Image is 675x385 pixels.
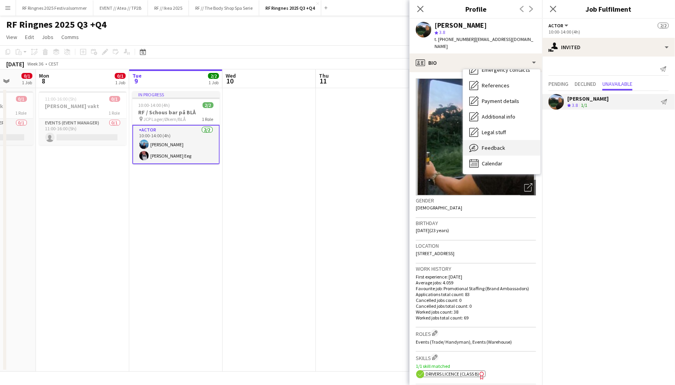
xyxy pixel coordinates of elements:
span: Feedback [482,144,505,151]
span: Tue [132,72,142,79]
div: 1 Job [208,80,219,85]
p: Cancelled jobs count: 0 [416,297,536,303]
div: Payment details [463,93,540,109]
span: Thu [319,72,329,79]
p: First experience: [DATE] [416,274,536,280]
h3: Gender [416,197,536,204]
span: 11 [318,76,329,85]
div: 1 Job [22,80,32,85]
span: Mon [39,72,49,79]
span: Drivers Licence (Class B) [426,371,479,377]
span: 0/1 [21,73,32,79]
span: 0/1 [115,73,126,79]
button: RF Ringnes 2025 Q3 +Q4 [259,0,321,16]
p: Favourite job: Promotional Staffing (Brand Ambassadors) [416,286,536,291]
div: [DATE] [6,60,24,68]
h3: Roles [416,329,536,337]
div: Open photos pop-in [520,180,536,195]
div: Additional info [463,109,540,124]
h3: [PERSON_NAME] vakt [39,103,126,110]
span: Edit [25,34,34,41]
div: References [463,78,540,93]
span: JCP Lager/Økern/BLÅ [144,116,186,122]
p: Worked jobs count: 38 [416,309,536,315]
span: View [6,34,17,41]
h3: Location [416,242,536,249]
span: 2/2 [208,73,219,79]
span: Jobs [42,34,53,41]
button: RF // The Body Shop Spa Serie [189,0,259,16]
p: Average jobs: 4.059 [416,280,536,286]
span: 1 Role [109,110,120,116]
app-card-role: Events (Event Manager)0/111:00-16:00 (5h) [39,119,126,145]
div: Legal stuff [463,124,540,140]
a: View [3,32,20,42]
h3: Work history [416,265,536,272]
img: Crew avatar or photo [416,78,536,195]
span: [DEMOGRAPHIC_DATA] [416,205,462,211]
span: 3.8 [572,102,578,108]
span: Declined [575,81,596,87]
span: 0/1 [109,96,120,102]
span: Emergency contacts [482,66,530,73]
span: Comms [61,34,79,41]
div: [PERSON_NAME] [567,95,609,102]
span: 2/2 [658,23,669,28]
span: Additional info [482,113,515,120]
app-job-card: In progress10:00-14:00 (4h)2/2RF / Schous bar på BLÅ JCP Lager/Økern/BLÅ1 RoleActor2/210:00-14:00... [132,91,220,164]
h3: Birthday [416,220,536,227]
button: RF Ringnes 2025 Festivalsommer [16,0,93,16]
div: 10:00-14:00 (4h) [549,29,669,35]
div: CEST [48,61,59,67]
span: Wed [226,72,236,79]
div: Bio [410,53,542,72]
div: 1 Job [115,80,125,85]
h3: Profile [410,4,542,14]
span: 10:00-14:00 (4h) [139,102,170,108]
span: 11:00-16:00 (5h) [45,96,77,102]
span: Legal stuff [482,129,506,136]
button: Actor [549,23,570,28]
span: Actor [549,23,563,28]
h3: Job Fulfilment [542,4,675,14]
div: Emergency contacts [463,62,540,78]
span: 9 [131,76,142,85]
div: Invited [542,38,675,57]
button: RF // Ikea 2025 [148,0,189,16]
span: Calendar [482,160,502,167]
span: 10 [224,76,236,85]
p: Applications total count: 83 [416,291,536,297]
button: EVENT // Atea // TP2B [93,0,148,16]
app-job-card: 11:00-16:00 (5h)0/1[PERSON_NAME] vakt1 RoleEvents (Event Manager)0/111:00-16:00 (5h) [39,91,126,145]
span: Events (Trade/ Handyman), Events (Warehouse) [416,339,512,345]
span: [STREET_ADDRESS] [416,250,454,256]
p: Cancelled jobs total count: 0 [416,303,536,309]
span: | [EMAIL_ADDRESS][DOMAIN_NAME] [435,36,533,49]
div: [PERSON_NAME] [435,22,487,29]
span: 1 Role [202,116,214,122]
a: Edit [22,32,37,42]
span: References [482,82,509,89]
span: Pending [549,81,568,87]
span: 3.8 [439,29,445,35]
span: Unavailable [602,81,632,87]
p: 1/1 skill matched [416,363,536,369]
span: [DATE] (23 years) [416,227,449,233]
h3: Skills [416,353,536,362]
span: t. [PHONE_NUMBER] [435,36,475,42]
span: 2/2 [203,102,214,108]
app-skills-label: 1/1 [581,102,587,108]
div: Feedback [463,140,540,156]
h1: RF Ringnes 2025 Q3 +Q4 [6,19,107,30]
a: Comms [58,32,82,42]
app-card-role: Actor2/210:00-14:00 (4h)[PERSON_NAME][PERSON_NAME] Eeg [132,125,220,164]
span: 0/1 [16,96,27,102]
a: Jobs [39,32,57,42]
h3: RF / Schous bar på BLÅ [132,109,220,116]
span: 8 [38,76,49,85]
span: Payment details [482,98,519,105]
div: In progress [132,91,220,98]
p: Worked jobs total count: 69 [416,315,536,321]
